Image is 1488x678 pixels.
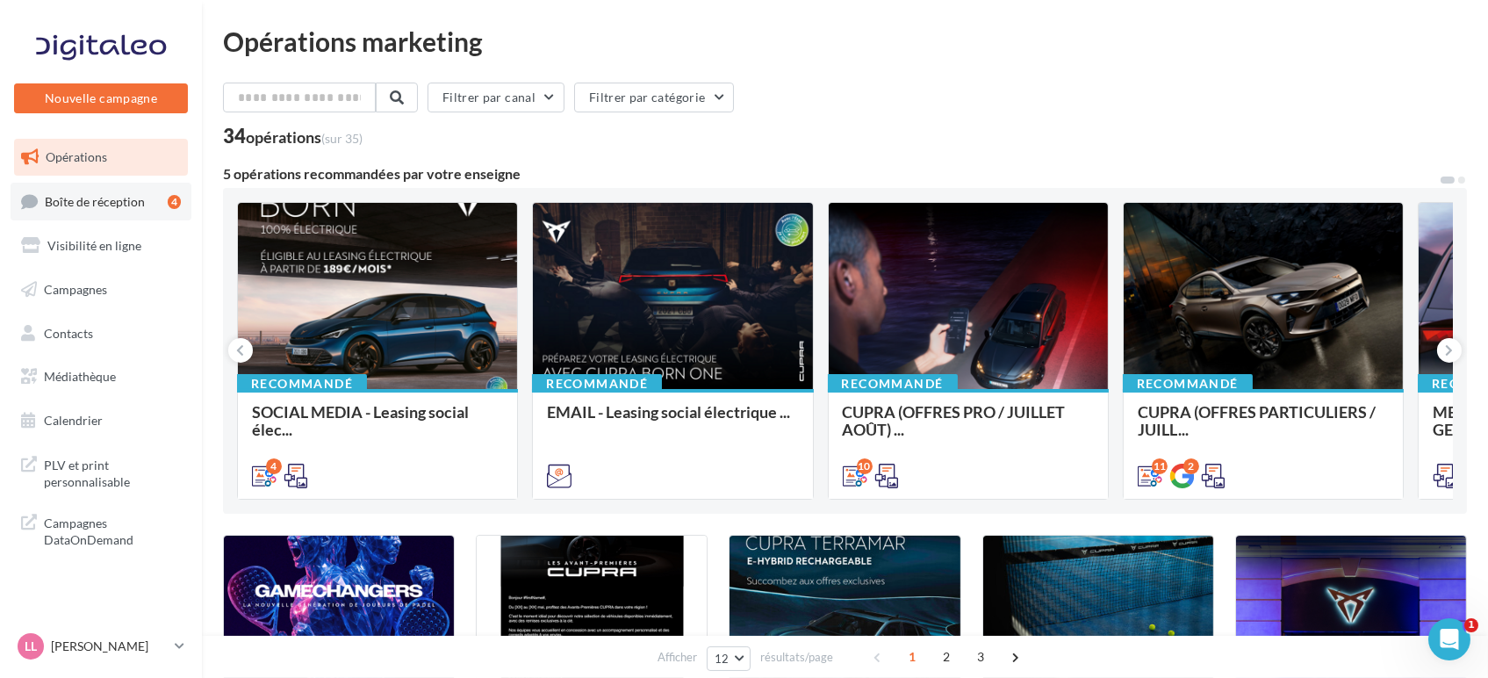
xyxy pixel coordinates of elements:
div: Recommandé [532,374,662,393]
button: Filtrer par catégorie [574,83,734,112]
button: 12 [707,646,751,671]
a: Calendrier [11,402,191,439]
p: [PERSON_NAME] [51,638,168,655]
div: Recommandé [828,374,958,393]
span: 12 [715,652,730,666]
span: (sur 35) [321,131,363,146]
span: 3 [967,643,995,671]
div: 5 opérations recommandées par votre enseigne [223,167,1439,181]
div: 2 [1183,458,1199,474]
div: 4 [266,458,282,474]
span: 2 [932,643,960,671]
span: résultats/page [760,649,833,666]
div: Recommandé [237,374,367,393]
span: Afficher [658,649,697,666]
span: CUPRA (OFFRES PRO / JUILLET AOÛT) ... [843,402,1066,439]
span: Campagnes DataOnDemand [44,511,181,549]
button: Filtrer par canal [428,83,564,112]
div: 4 [168,195,181,209]
div: opérations [246,129,363,145]
a: Visibilité en ligne [11,227,191,264]
span: 1 [898,643,926,671]
span: Médiathèque [44,369,116,384]
div: Opérations marketing [223,28,1467,54]
span: PLV et print personnalisable [44,453,181,491]
div: 11 [1152,458,1168,474]
div: Recommandé [1123,374,1253,393]
span: Boîte de réception [45,193,145,208]
a: Contacts [11,315,191,352]
button: Nouvelle campagne [14,83,188,113]
span: EMAIL - Leasing social électrique ... [547,402,790,422]
span: Campagnes [44,282,107,297]
a: PLV et print personnalisable [11,446,191,498]
span: 1 [1464,618,1478,632]
span: LL [25,638,37,655]
a: Boîte de réception4 [11,183,191,220]
div: 34 [223,126,363,146]
span: CUPRA (OFFRES PARTICULIERS / JUILL... [1138,402,1376,439]
span: Contacts [44,325,93,340]
a: LL [PERSON_NAME] [14,630,188,663]
div: 10 [857,458,873,474]
span: Opérations [46,149,107,164]
a: Campagnes [11,271,191,308]
a: Médiathèque [11,358,191,395]
a: Campagnes DataOnDemand [11,504,191,556]
iframe: Intercom live chat [1428,618,1470,660]
span: Visibilité en ligne [47,238,141,253]
span: SOCIAL MEDIA - Leasing social élec... [252,402,469,439]
a: Opérations [11,139,191,176]
span: Calendrier [44,413,103,428]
